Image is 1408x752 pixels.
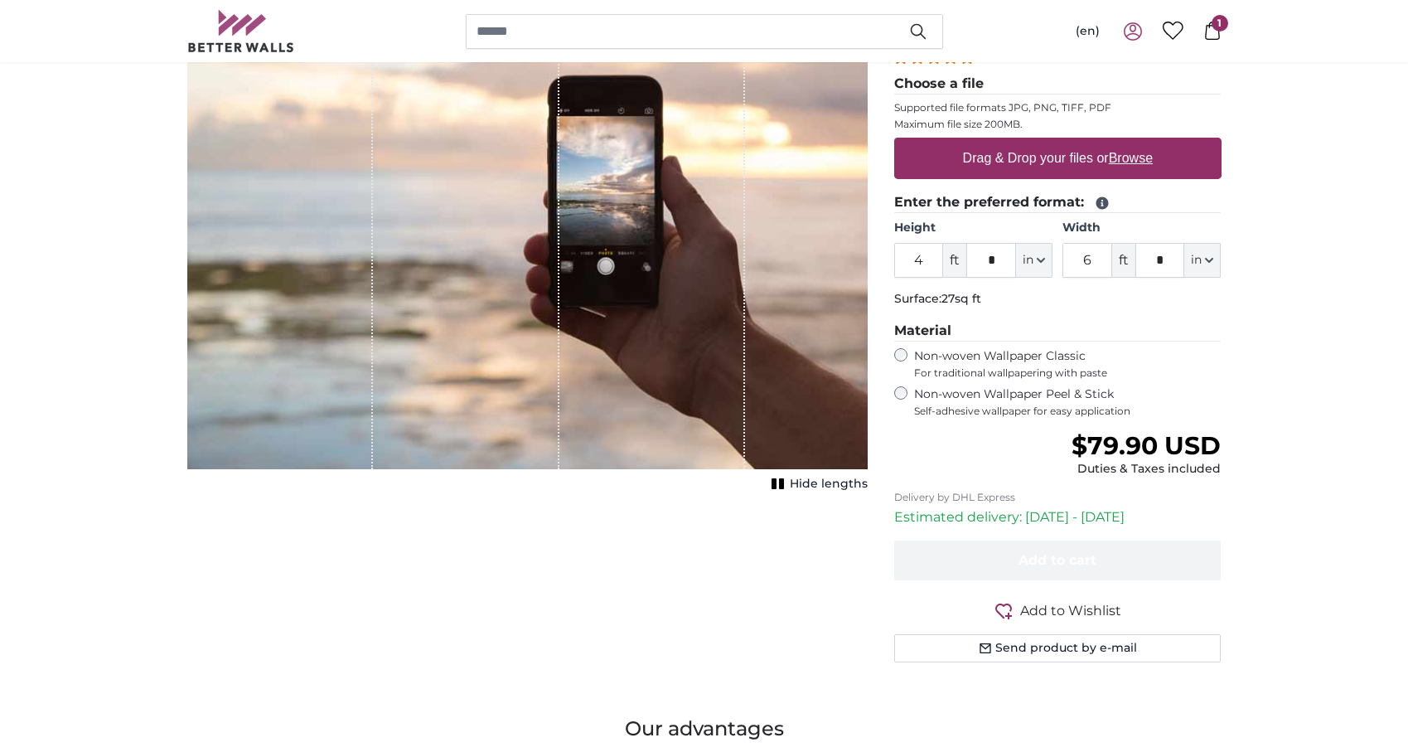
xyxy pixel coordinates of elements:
[894,74,1222,95] legend: Choose a file
[943,243,966,278] span: ft
[1184,243,1221,278] button: in
[790,476,868,492] span: Hide lengths
[1191,252,1202,269] span: in
[1109,151,1153,165] u: Browse
[894,220,1052,236] label: Height
[1072,461,1221,478] div: Duties & Taxes included
[894,118,1222,131] p: Maximum file size 200MB.
[1072,430,1221,461] span: $79.90 USD
[956,142,1159,175] label: Drag & Drop your files or
[894,192,1222,213] legend: Enter the preferred format:
[894,491,1222,504] p: Delivery by DHL Express
[1016,243,1052,278] button: in
[894,634,1222,662] button: Send product by e-mail
[894,600,1222,621] button: Add to Wishlist
[894,101,1222,114] p: Supported file formats JPG, PNG, TIFF, PDF
[1023,252,1033,269] span: in
[894,291,1222,308] p: Surface:
[894,321,1222,342] legend: Material
[914,366,1222,380] span: For traditional wallpapering with paste
[894,541,1222,580] button: Add to cart
[1020,601,1121,621] span: Add to Wishlist
[914,386,1222,418] label: Non-woven Wallpaper Peel & Stick
[914,405,1222,418] span: Self-adhesive wallpaper for easy application
[1062,17,1113,46] button: (en)
[1062,220,1221,236] label: Width
[941,291,981,306] span: 27sq ft
[187,716,1222,742] h3: Our advantages
[187,10,295,52] img: Betterwalls
[1019,552,1096,568] span: Add to cart
[1212,15,1228,32] span: 1
[914,348,1222,380] label: Non-woven Wallpaper Classic
[767,473,868,496] button: Hide lengths
[1112,243,1135,278] span: ft
[894,507,1222,527] p: Estimated delivery: [DATE] - [DATE]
